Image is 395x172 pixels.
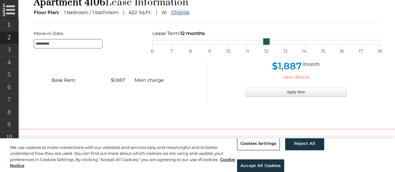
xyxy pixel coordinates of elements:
[34,39,102,48] input: Move-in Date edit selected 8/21/2025
[285,137,324,150] button: Reject All
[187,47,194,55] span: 8
[263,47,269,55] span: 12
[301,47,307,55] span: 14
[244,47,250,55] span: 11
[377,47,383,55] span: 18
[47,76,106,84] div: Base Rent
[34,29,143,37] label: Move-in Date
[320,47,326,55] span: 15
[139,9,151,15] span: Sq.Ft.
[272,60,302,72] span: $1,887
[237,137,280,150] button: Cookies Settings
[168,47,175,55] span: 7
[339,47,345,55] span: 16
[10,145,237,169] div: We use cookies to make interactions with our websites and services easy and meaningful and to bet...
[225,47,231,55] span: 10
[111,77,125,83] span: $1,887
[206,47,213,55] span: 9
[64,9,119,15] span: 1 bedroom / 1 bathroom
[34,9,59,15] span: Floor Plan:
[358,47,364,55] span: 17
[245,87,347,97] button: Apply Now
[171,9,190,15] a: Change
[162,9,166,15] span: A1
[180,30,205,36] span: 12 months
[149,47,156,55] span: 6
[282,47,288,55] span: 13
[129,9,137,15] span: 622
[130,76,189,84] div: Main charge
[282,74,309,80] a: view details
[303,61,320,67] span: /month
[152,29,380,37] div: Lease Term:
